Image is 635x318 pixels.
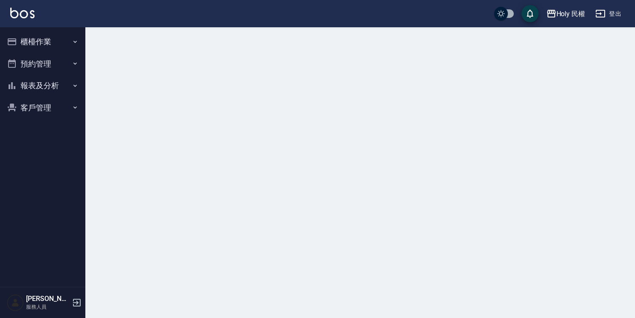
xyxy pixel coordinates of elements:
[3,97,82,119] button: 客戶管理
[556,9,585,19] div: Holy 民權
[521,5,539,22] button: save
[26,303,70,311] p: 服務人員
[7,294,24,311] img: Person
[3,53,82,75] button: 預約管理
[26,295,70,303] h5: [PERSON_NAME]
[543,5,589,23] button: Holy 民權
[3,31,82,53] button: 櫃檯作業
[10,8,35,18] img: Logo
[3,75,82,97] button: 報表及分析
[592,6,625,22] button: 登出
